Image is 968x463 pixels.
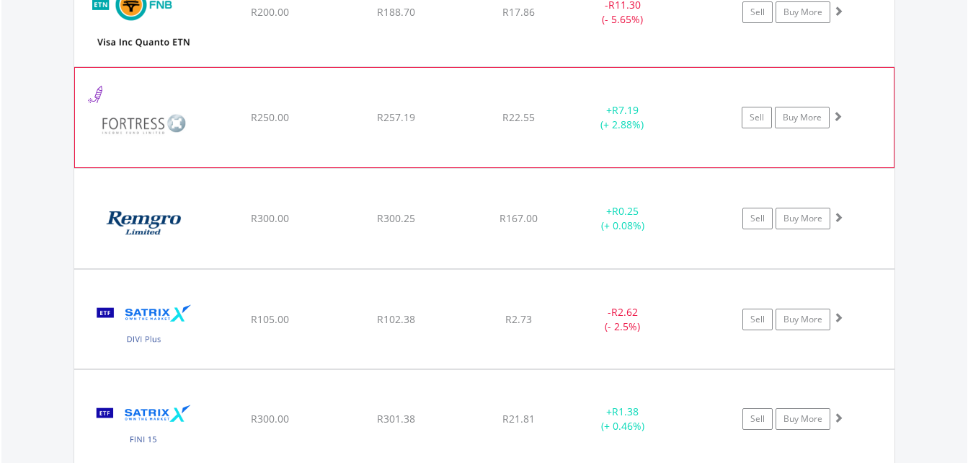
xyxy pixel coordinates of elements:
[776,309,830,330] a: Buy More
[612,103,639,117] span: R7.19
[611,305,638,319] span: R2.62
[251,5,289,19] span: R200.00
[612,204,639,218] span: R0.25
[776,1,830,23] a: Buy More
[251,312,289,326] span: R105.00
[742,107,772,128] a: Sell
[502,110,535,124] span: R22.55
[377,412,415,425] span: R301.38
[499,211,538,225] span: R167.00
[502,5,535,19] span: R17.86
[569,305,678,334] div: - (- 2.5%)
[569,204,678,233] div: + (+ 0.08%)
[742,208,773,229] a: Sell
[377,110,415,124] span: R257.19
[81,187,205,265] img: EQU.ZA.REM.png
[81,288,205,365] img: EQU.ZA.STXDIV.png
[251,211,289,225] span: R300.00
[776,408,830,430] a: Buy More
[251,412,289,425] span: R300.00
[251,110,289,124] span: R250.00
[568,103,676,132] div: + (+ 2.88%)
[377,312,415,326] span: R102.38
[502,412,535,425] span: R21.81
[82,86,206,164] img: EQU.ZA.FFB.png
[569,405,678,433] div: + (+ 0.46%)
[775,107,830,128] a: Buy More
[505,312,532,326] span: R2.73
[776,208,830,229] a: Buy More
[377,5,415,19] span: R188.70
[742,408,773,430] a: Sell
[612,405,639,418] span: R1.38
[742,1,773,23] a: Sell
[377,211,415,225] span: R300.25
[742,309,773,330] a: Sell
